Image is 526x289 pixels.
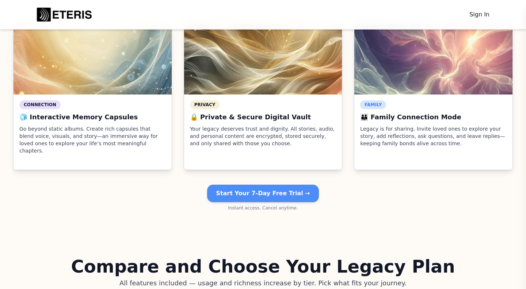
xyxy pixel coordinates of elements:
p: Legacy is for sharing. Invite loved ones to explore your story, add reflections, ask questions, a... [360,125,507,164]
span: PRIVACY [190,100,220,109]
h3: 🔒 Private & Secure Digital Vault [190,112,336,122]
a: Start Your 7-Day Free Trial → [207,185,319,202]
img: Eteris Life Logo [35,6,94,23]
h3: 👪 Family Connection Mode [360,112,507,122]
span: FAMILY [360,100,386,109]
p: Instant access. Cancel anytime. [228,205,298,211]
a: Sign In [468,9,491,20]
p: All features included — usage and richness increase by tier. Pick what fits your journey. [13,278,513,288]
h2: Compare and Choose Your Legacy Plan [13,258,513,275]
a: Eteris Logo [35,6,94,23]
p: Go beyond static albums. Create rich capsules that blend voice, visuals, and story—an immersive w... [19,125,166,164]
p: Your legacy deserves trust and dignity. All stories, audio, and personal content are encrypted, s... [190,125,336,164]
img: 🔒 Private & Secure Digital Vault [184,24,342,95]
img: 👪 Family Connection Mode [354,24,512,95]
img: 🧊 Interactive Memory Capsules [14,24,172,95]
h3: 🧊 Interactive Memory Capsules [19,112,166,122]
span: CONNECTION [19,100,61,109]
